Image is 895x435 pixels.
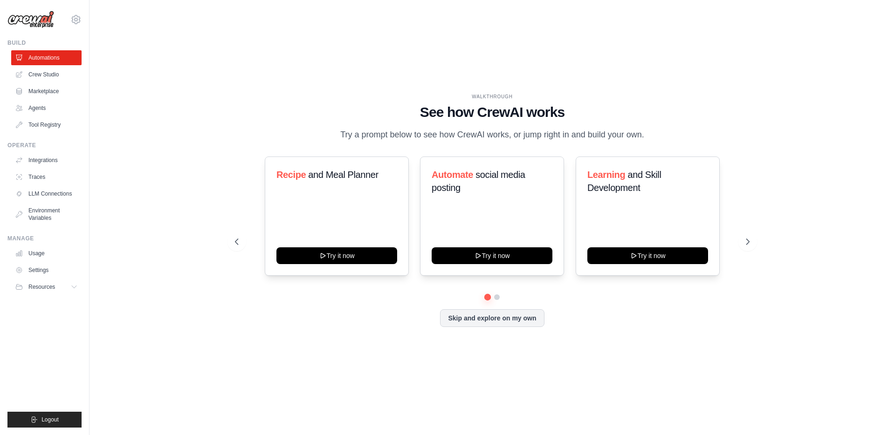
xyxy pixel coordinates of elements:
button: Skip and explore on my own [440,309,544,327]
span: Resources [28,283,55,291]
a: Traces [11,170,82,184]
span: and Meal Planner [308,170,378,180]
img: Logo [7,11,54,28]
button: Try it now [276,247,397,264]
span: social media posting [432,170,525,193]
button: Resources [11,279,82,294]
button: Try it now [432,247,552,264]
div: Operate [7,142,82,149]
h1: See how CrewAI works [235,104,750,121]
span: Learning [587,170,625,180]
a: Integrations [11,153,82,168]
a: Marketplace [11,84,82,99]
button: Logout [7,412,82,428]
a: Usage [11,246,82,261]
span: and Skill Development [587,170,661,193]
div: Build [7,39,82,47]
span: Recipe [276,170,306,180]
a: Tool Registry [11,117,82,132]
div: WALKTHROUGH [235,93,750,100]
p: Try a prompt below to see how CrewAI works, or jump right in and build your own. [336,128,649,142]
a: LLM Connections [11,186,82,201]
a: Settings [11,263,82,278]
button: Try it now [587,247,708,264]
a: Environment Variables [11,203,82,225]
a: Agents [11,101,82,116]
div: Manage [7,235,82,242]
span: Automate [432,170,473,180]
a: Automations [11,50,82,65]
span: Logout [41,416,59,423]
a: Crew Studio [11,67,82,82]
